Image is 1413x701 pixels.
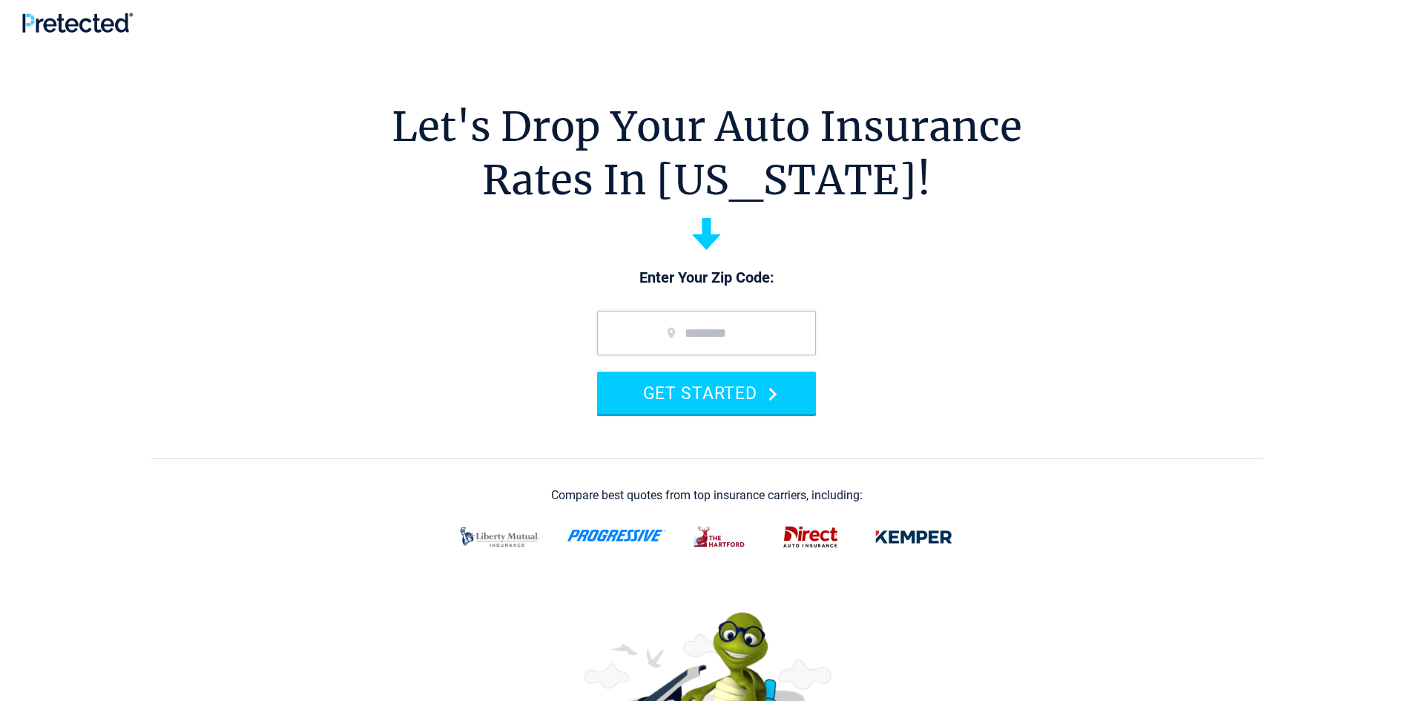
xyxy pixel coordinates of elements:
img: liberty [451,518,549,556]
img: kemper [865,518,963,556]
p: Enter Your Zip Code: [582,268,831,289]
button: GET STARTED [597,372,816,414]
input: zip code [597,311,816,355]
img: progressive [567,530,666,542]
h1: Let's Drop Your Auto Insurance Rates In [US_STATE]! [392,100,1022,207]
img: Pretected Logo [22,13,133,33]
img: direct [774,518,847,556]
img: thehartford [684,518,757,556]
div: Compare best quotes from top insurance carriers, including: [551,489,863,502]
